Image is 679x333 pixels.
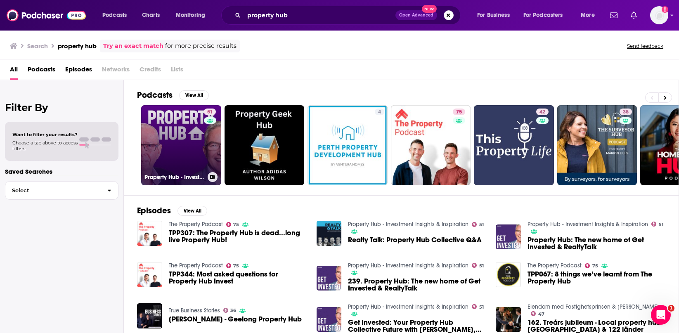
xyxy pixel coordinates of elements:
[137,90,173,100] h2: Podcasts
[317,307,342,332] img: Get Invested: Your Property Hub Collective Future with Kevin Turner, Eddie the Frenchman, Rasti V...
[28,63,55,80] a: Podcasts
[348,319,486,333] span: Get Invested: Your Property Hub Collective Future with [PERSON_NAME], [PERSON_NAME], [PERSON_NAME...
[12,132,78,137] span: Want to filter your results?
[453,109,465,115] a: 75
[207,108,213,116] span: 51
[137,205,207,216] a: EpisodesView All
[5,102,118,113] h2: Filter By
[650,6,668,24] button: Show profile menu
[378,108,381,116] span: 4
[607,8,621,22] a: Show notifications dropdown
[528,221,648,228] a: Property Hub - Investment Insights & Inspiration
[317,221,342,246] img: Realty Talk: Property Hub Collective Q&A
[627,8,640,22] a: Show notifications dropdown
[244,9,395,22] input: Search podcasts, credits, & more...
[12,140,78,151] span: Choose a tab above to access filters.
[97,9,137,22] button: open menu
[518,9,575,22] button: open menu
[479,305,484,309] span: 51
[348,221,468,228] a: Property Hub - Investment Insights & Inspiration
[456,108,462,116] span: 75
[169,316,302,323] span: [PERSON_NAME] - Geelong Property Hub
[395,10,437,20] button: Open AdvancedNew
[496,262,521,287] img: TPP067: 8 things we’ve learnt from The Property Hub
[472,304,484,309] a: 51
[233,223,239,227] span: 75
[223,308,237,313] a: 36
[650,6,668,24] span: Logged in as NicolaLynch
[348,303,468,310] a: Property Hub - Investment Insights & Inspiration
[179,90,209,100] button: View All
[348,278,486,292] a: 239. Property Hub: The new home of Get Invested & RealtyTalk
[399,13,433,17] span: Open Advanced
[58,42,97,50] h3: property hub
[171,63,183,80] span: Lists
[170,9,216,22] button: open menu
[141,105,221,185] a: 51Property Hub - Investment Insights & Inspiration
[169,229,307,243] a: TPP307: The Property Hub is dead...long live Property Hub!
[144,174,204,181] h3: Property Hub - Investment Insights & Inspiration
[140,63,161,80] span: Credits
[585,263,598,268] a: 75
[348,236,482,243] span: Realty Talk: Property Hub Collective Q&A
[169,271,307,285] a: TPP344: Most asked questions for Property Hub Invest
[317,266,342,291] a: 239. Property Hub: The new home of Get Invested & RealtyTalk
[557,105,637,185] a: 38
[137,262,162,287] a: TPP344: Most asked questions for Property Hub Invest
[575,9,605,22] button: open menu
[531,311,544,316] a: 47
[650,6,668,24] img: User Profile
[27,42,48,50] h3: Search
[233,264,239,268] span: 75
[226,263,239,268] a: 75
[422,5,437,13] span: New
[477,9,510,21] span: For Business
[496,224,521,250] img: Property Hub: The new home of Get Invested & RealtyTalk
[169,307,220,314] a: True Business Stories
[7,7,86,23] img: Podchaser - Follow, Share and Rate Podcasts
[169,262,223,269] a: The Property Podcast
[137,205,171,216] h2: Episodes
[528,319,665,333] span: 162. Treårs jubileum - Local property hub - [GEOGRAPHIC_DATA] & 122 länder
[169,316,302,323] a: Megan Rovers - Geelong Property Hub
[623,108,629,116] span: 38
[662,6,668,13] svg: Add a profile image
[226,222,239,227] a: 75
[592,264,598,268] span: 75
[137,221,162,246] img: TPP307: The Property Hub is dead...long live Property Hub!
[169,221,223,228] a: The Property Podcast
[536,109,549,115] a: 42
[204,109,216,115] a: 51
[10,63,18,80] span: All
[659,223,663,227] span: 51
[528,319,665,333] a: 162. Treårs jubileum - Local property hub - Almedalsveckan & 122 länder
[651,305,671,325] iframe: Intercom live chat
[177,206,207,216] button: View All
[137,303,162,328] img: Megan Rovers - Geelong Property Hub
[65,63,92,80] a: Episodes
[230,309,236,312] span: 36
[528,236,665,250] span: Property Hub: The new home of Get Invested & RealtyTalk
[496,307,521,332] img: 162. Treårs jubileum - Local property hub - Almedalsveckan & 122 länder
[102,63,130,80] span: Networks
[137,9,165,22] a: Charts
[471,9,520,22] button: open menu
[581,9,595,21] span: More
[165,41,237,51] span: for more precise results
[539,108,545,116] span: 42
[472,222,484,227] a: 51
[668,305,674,312] span: 1
[528,262,582,269] a: The Property Podcast
[479,264,484,268] span: 51
[5,168,118,175] p: Saved Searches
[391,105,471,185] a: 75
